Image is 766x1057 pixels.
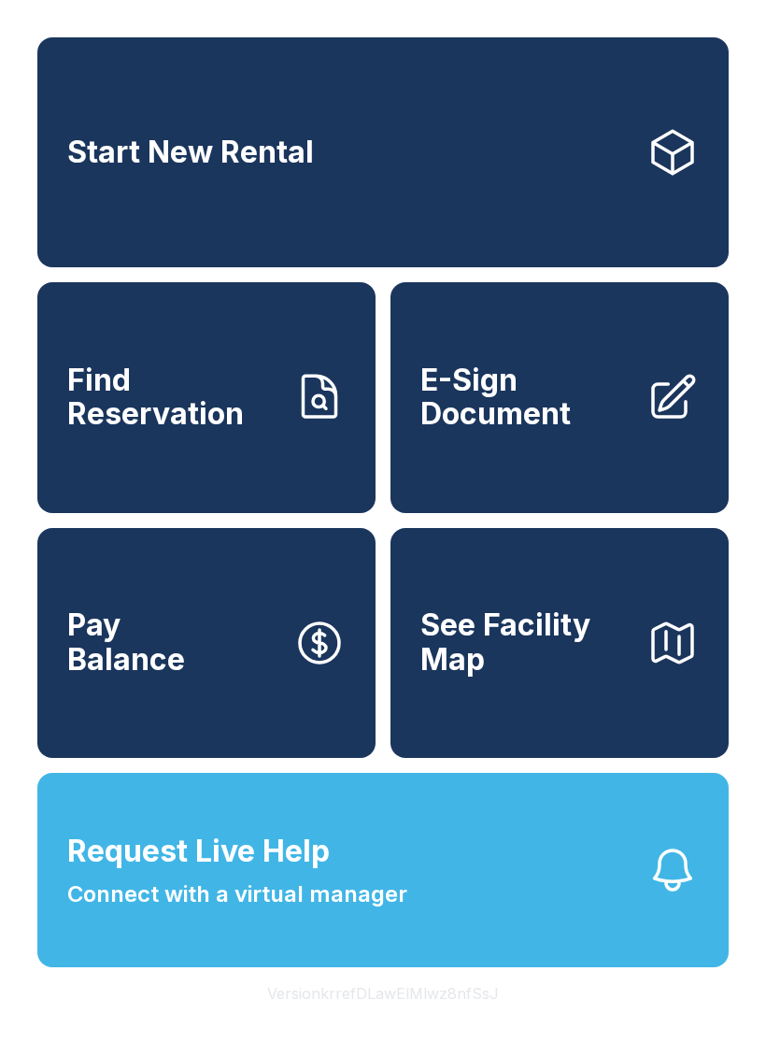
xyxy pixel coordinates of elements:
button: See Facility Map [390,528,729,758]
span: Find Reservation [67,364,278,432]
a: Start New Rental [37,37,729,267]
span: Start New Rental [67,136,314,170]
a: E-Sign Document [390,282,729,512]
span: See Facility Map [420,608,631,677]
button: Request Live HelpConnect with a virtual manager [37,773,729,967]
button: PayBalance [37,528,376,758]
span: Connect with a virtual manager [67,878,407,911]
a: Find Reservation [37,282,376,512]
span: Pay Balance [67,608,185,677]
span: E-Sign Document [420,364,631,432]
button: VersionkrrefDLawElMlwz8nfSsJ [252,967,514,1020]
span: Request Live Help [67,829,330,874]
